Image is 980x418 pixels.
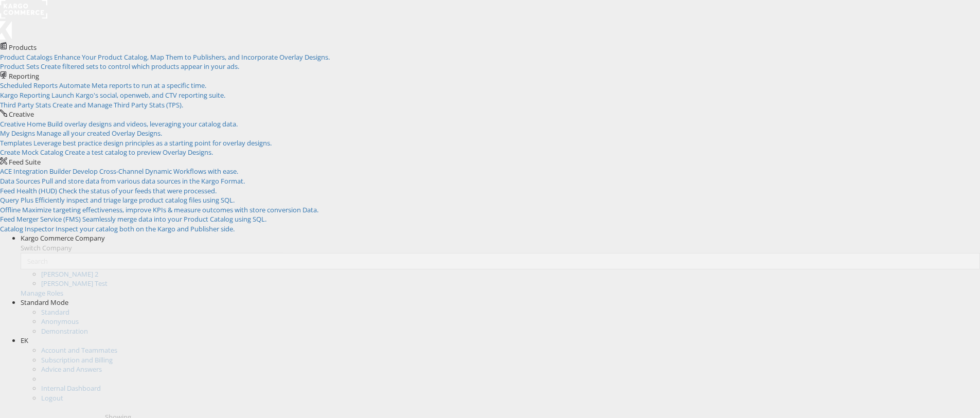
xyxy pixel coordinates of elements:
[21,243,980,253] div: Switch Company
[21,233,105,243] span: Kargo Commerce Company
[41,384,101,393] a: Internal Dashboard
[37,129,162,138] span: Manage all your created Overlay Designs.
[9,157,41,167] span: Feed Suite
[41,279,108,288] a: [PERSON_NAME] Test
[41,393,63,403] a: Logout
[59,81,206,90] span: Automate Meta reports to run at a specific time.
[41,355,113,365] a: Subscription and Billing
[35,195,235,205] span: Efficiently inspect and triage large product catalog files using SQL.
[52,100,183,110] span: Create and Manage Third Party Stats (TPS).
[65,148,213,157] span: Create a test catalog to preview Overlay Designs.
[56,224,235,233] span: Inspect your catalog both on the Kargo and Publisher side.
[41,326,88,336] a: Demonstration
[41,365,102,374] a: Advice and Answers
[22,205,318,214] span: Maximize targeting effectiveness, improve KPIs & measure outcomes with store conversion Data.
[9,110,34,119] span: Creative
[21,253,980,269] input: Search
[21,298,68,307] span: Standard Mode
[59,186,217,195] span: Check the status of your feeds that were processed.
[21,288,63,298] a: Manage Roles
[42,176,245,186] span: Pull and store data from various data sources in the Kargo Format.
[41,269,98,279] a: [PERSON_NAME] 2
[73,167,238,176] span: Develop Cross-Channel Dynamic Workflows with ease.
[51,90,225,100] span: Launch Kargo's social, openweb, and CTV reporting suite.
[21,336,28,345] span: EK
[41,346,117,355] a: Account and Teammates
[54,52,330,62] span: Enhance Your Product Catalog, Map Them to Publishers, and Incorporate Overlay Designs.
[33,138,272,148] span: Leverage best practice design principles as a starting point for overlay designs.
[82,214,266,224] span: Seamlessly merge data into your Product Catalog using SQL.
[41,307,69,317] a: Standard
[9,71,39,81] span: Reporting
[41,62,239,71] span: Create filtered sets to control which products appear in your ads.
[41,317,79,326] a: Anonymous
[47,119,238,129] span: Build overlay designs and videos, leveraging your catalog data.
[9,43,37,52] span: Products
